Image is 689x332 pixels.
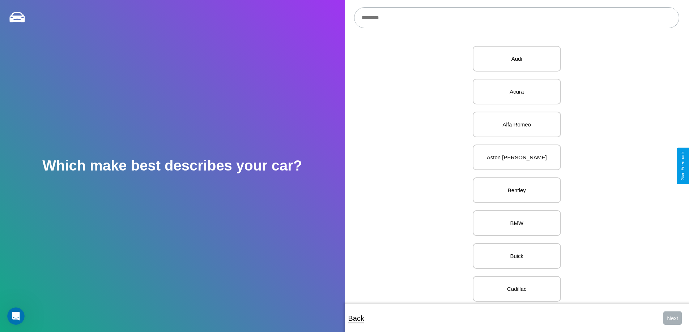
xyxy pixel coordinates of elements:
[481,54,553,64] p: Audi
[481,251,553,261] p: Buick
[481,284,553,294] p: Cadillac
[481,87,553,96] p: Acura
[481,120,553,129] p: Alfa Romeo
[481,185,553,195] p: Bentley
[481,218,553,228] p: BMW
[348,312,364,325] p: Back
[7,307,25,325] iframe: Intercom live chat
[663,311,682,325] button: Next
[680,151,685,181] div: Give Feedback
[481,152,553,162] p: Aston [PERSON_NAME]
[42,158,302,174] h2: Which make best describes your car?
